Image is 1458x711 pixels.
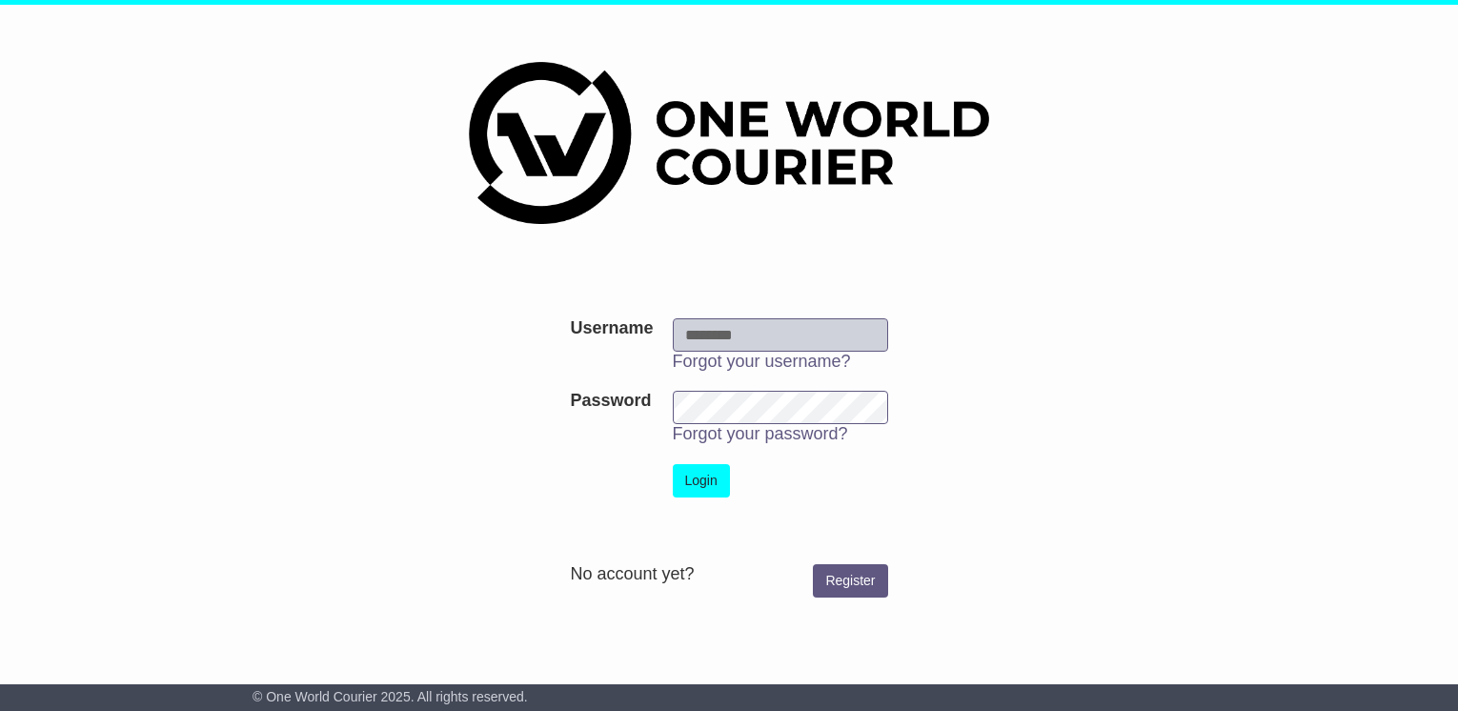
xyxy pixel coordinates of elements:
[673,424,848,443] a: Forgot your password?
[813,564,887,598] a: Register
[570,564,887,585] div: No account yet?
[253,689,528,704] span: © One World Courier 2025. All rights reserved.
[673,352,851,371] a: Forgot your username?
[673,464,730,498] button: Login
[570,318,653,339] label: Username
[570,391,651,412] label: Password
[469,62,989,224] img: One World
